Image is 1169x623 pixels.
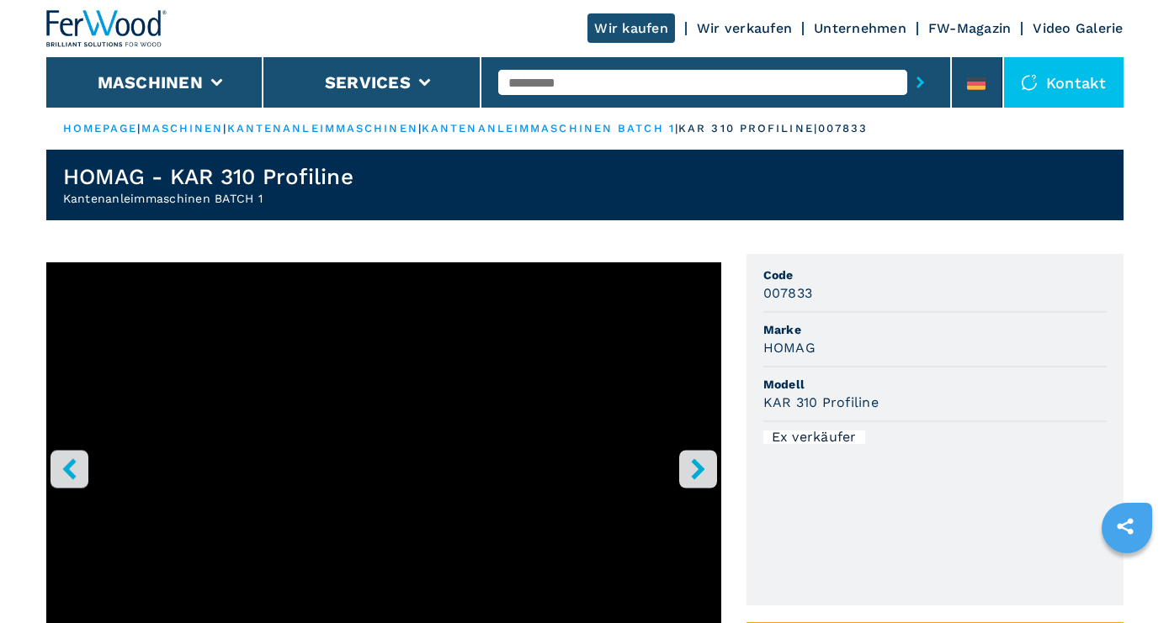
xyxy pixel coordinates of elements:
span: | [675,122,678,135]
img: Kontakt [1021,74,1038,91]
a: kantenanleimmaschinen [227,122,418,135]
span: | [418,122,422,135]
p: 007833 [818,121,869,136]
a: kantenanleimmaschinen batch 1 [422,122,675,135]
button: Maschinen [98,72,203,92]
button: submit-button [907,63,933,102]
a: sharethis [1104,505,1146,547]
span: | [223,122,226,135]
a: maschinen [141,122,224,135]
span: Modell [763,376,1107,393]
div: Kontakt [1004,57,1124,108]
h2: Kantenanleimmaschinen BATCH 1 [63,190,353,207]
button: right-button [679,450,717,488]
h3: KAR 310 Profiline [763,393,879,412]
div: Ex verkäufer [763,430,865,444]
h1: HOMAG - KAR 310 Profiline [63,163,353,190]
a: Wir verkaufen [697,20,792,36]
img: Ferwood [46,10,167,47]
h3: HOMAG [763,338,816,357]
a: Unternehmen [814,20,906,36]
span: | [137,122,141,135]
button: left-button [50,450,88,488]
a: FW-Magazin [928,20,1012,36]
iframe: Chat [1097,547,1156,610]
span: Code [763,267,1107,283]
a: Wir kaufen [587,13,675,43]
a: HOMEPAGE [63,122,138,135]
span: Marke [763,321,1107,338]
button: Services [325,72,411,92]
a: Video Galerie [1033,20,1123,36]
p: kar 310 profiline | [678,121,818,136]
h3: 007833 [763,283,813,303]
